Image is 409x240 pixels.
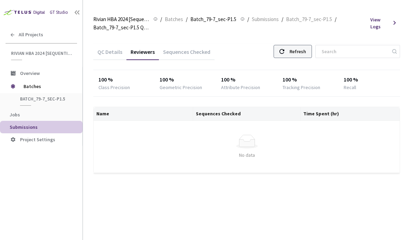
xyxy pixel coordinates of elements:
span: Rivian HBA 2024 [Sequential] [11,50,73,56]
a: Submissions [250,15,280,23]
span: Batch_79-7_sec-P1.5 [190,15,236,23]
li: / [186,15,188,23]
div: QC Details [93,48,126,60]
div: Tracking Precision [283,84,320,91]
div: Attribute Precision [221,84,260,91]
span: Batches [165,15,183,23]
div: Reviewers [126,48,159,60]
span: Overview [20,70,40,76]
div: 100 % [98,76,150,84]
span: All Projects [19,32,43,38]
li: / [160,15,162,23]
li: / [247,15,249,23]
span: Submissions [252,15,279,23]
div: Refresh [289,45,306,58]
span: View Logs [370,16,389,30]
div: Class Precision [98,84,130,91]
span: Batch_79-7_sec-P1.5 [286,15,332,23]
span: Batches [23,79,71,93]
div: 100 % [283,76,334,84]
input: Search [317,45,391,58]
span: Rivian HBA 2024 [Sequential] [93,15,149,23]
div: Recall [344,84,356,91]
th: Name [94,107,193,121]
li: / [335,15,336,23]
span: Batch_79-7_sec-P1.5 QC - [DATE] [93,23,149,32]
div: 100 % [221,76,272,84]
div: Sequences Checked [159,48,215,60]
div: Geometric Precision [160,84,202,91]
div: GT Studio [50,9,68,16]
div: 100 % [344,76,395,84]
div: No data [99,151,395,159]
span: Project Settings [20,136,55,143]
li: / [282,15,283,23]
div: 100 % [160,76,211,84]
span: Batch_79-7_sec-P1.5 [20,96,71,102]
th: Sequences Checked [193,107,301,121]
th: Time Spent (hr) [301,107,400,121]
a: Batch_79-7_sec-P1.5 [285,15,333,23]
span: Submissions [10,124,38,130]
a: Batches [163,15,184,23]
span: Jobs [10,112,20,118]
